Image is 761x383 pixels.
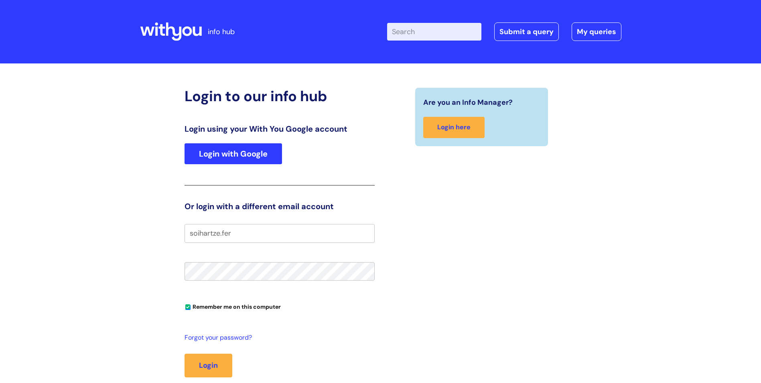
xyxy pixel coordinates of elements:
[423,117,485,138] a: Login here
[208,25,235,38] p: info hub
[423,96,513,109] span: Are you an Info Manager?
[387,23,481,41] input: Search
[494,22,559,41] a: Submit a query
[185,143,282,164] a: Login with Google
[185,305,191,310] input: Remember me on this computer
[185,224,375,242] input: Your e-mail address
[185,88,375,105] h2: Login to our info hub
[572,22,621,41] a: My queries
[185,332,371,344] a: Forgot your password?
[185,202,375,211] h3: Or login with a different email account
[185,302,281,310] label: Remember me on this computer
[185,300,375,313] div: You can uncheck this option if you're logging in from a shared device
[185,124,375,134] h3: Login using your With You Google account
[185,354,232,377] button: Login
